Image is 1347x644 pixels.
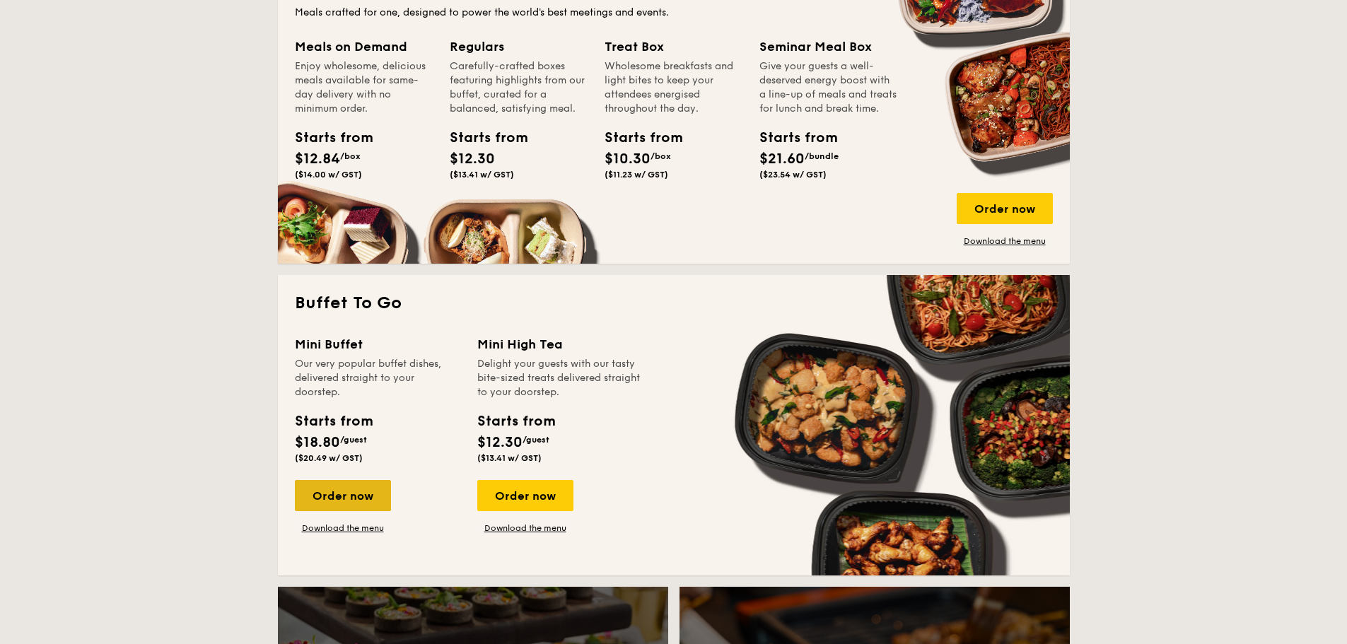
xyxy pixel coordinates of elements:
[605,127,668,148] div: Starts from
[957,193,1053,224] div: Order now
[450,37,588,57] div: Regulars
[605,37,742,57] div: Treat Box
[295,434,340,451] span: $18.80
[295,151,340,168] span: $12.84
[477,357,643,399] div: Delight your guests with our tasty bite-sized treats delivered straight to your doorstep.
[477,334,643,354] div: Mini High Tea
[477,434,523,451] span: $12.30
[295,453,363,463] span: ($20.49 w/ GST)
[759,170,827,180] span: ($23.54 w/ GST)
[477,522,573,534] a: Download the menu
[295,127,358,148] div: Starts from
[759,59,897,116] div: Give your guests a well-deserved energy boost with a line-up of meals and treats for lunch and br...
[450,127,513,148] div: Starts from
[295,292,1053,315] h2: Buffet To Go
[295,59,433,116] div: Enjoy wholesome, delicious meals available for same-day delivery with no minimum order.
[605,59,742,116] div: Wholesome breakfasts and light bites to keep your attendees energised throughout the day.
[477,453,542,463] span: ($13.41 w/ GST)
[759,37,897,57] div: Seminar Meal Box
[450,59,588,116] div: Carefully-crafted boxes featuring highlights from our buffet, curated for a balanced, satisfying ...
[450,151,495,168] span: $12.30
[957,235,1053,247] a: Download the menu
[805,151,839,161] span: /bundle
[523,435,549,445] span: /guest
[340,151,361,161] span: /box
[605,170,668,180] span: ($11.23 w/ GST)
[295,170,362,180] span: ($14.00 w/ GST)
[295,411,372,432] div: Starts from
[295,37,433,57] div: Meals on Demand
[477,480,573,511] div: Order now
[295,480,391,511] div: Order now
[295,6,1053,20] div: Meals crafted for one, designed to power the world's best meetings and events.
[651,151,671,161] span: /box
[759,151,805,168] span: $21.60
[340,435,367,445] span: /guest
[295,357,460,399] div: Our very popular buffet dishes, delivered straight to your doorstep.
[450,170,514,180] span: ($13.41 w/ GST)
[295,334,460,354] div: Mini Buffet
[295,522,391,534] a: Download the menu
[759,127,823,148] div: Starts from
[477,411,554,432] div: Starts from
[605,151,651,168] span: $10.30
